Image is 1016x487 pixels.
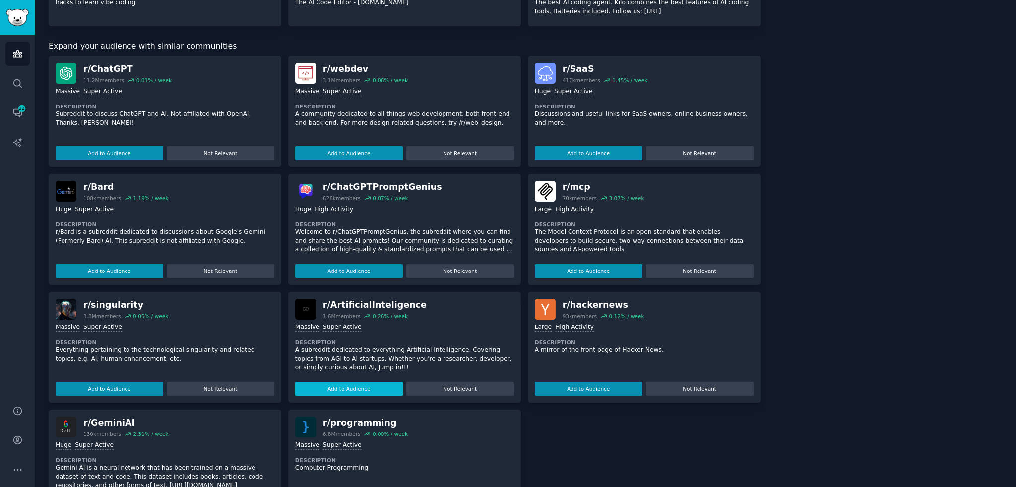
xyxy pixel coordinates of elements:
[535,346,754,355] p: A mirror of the front page of Hacker News.
[56,417,76,437] img: GeminiAI
[535,87,551,97] div: Huge
[612,77,647,84] div: 1.45 % / week
[535,103,754,110] dt: Description
[6,9,29,26] img: GummySearch logo
[56,221,274,228] dt: Description
[323,299,427,311] div: r/ ArtificialInteligence
[295,205,311,215] div: Huge
[373,77,408,84] div: 0.06 % / week
[646,382,754,396] button: Not Relevant
[295,441,319,450] div: Massive
[406,382,514,396] button: Not Relevant
[323,431,361,437] div: 6.8M members
[535,299,556,320] img: hackernews
[295,264,403,278] button: Add to Audience
[323,181,442,193] div: r/ ChatGPTPromptGenius
[295,63,316,84] img: webdev
[563,195,597,202] div: 70k members
[555,323,594,332] div: High Activity
[646,146,754,160] button: Not Relevant
[167,264,274,278] button: Not Relevant
[133,313,168,320] div: 0.05 % / week
[323,323,362,332] div: Super Active
[323,417,408,429] div: r/ programming
[56,205,71,215] div: Huge
[535,323,552,332] div: Large
[535,110,754,127] p: Discussions and useful links for SaaS owners, online business owners, and more.
[83,181,169,193] div: r/ Bard
[83,77,124,84] div: 11.2M members
[535,146,642,160] button: Add to Audience
[75,441,114,450] div: Super Active
[133,195,168,202] div: 1.19 % / week
[83,195,121,202] div: 108k members
[83,323,122,332] div: Super Active
[167,382,274,396] button: Not Relevant
[323,63,408,75] div: r/ webdev
[563,299,644,311] div: r/ hackernews
[563,63,648,75] div: r/ SaaS
[83,313,121,320] div: 3.8M members
[56,346,274,363] p: Everything pertaining to the technological singularity and related topics, e.g. AI, human enhance...
[555,205,594,215] div: High Activity
[609,313,644,320] div: 0.12 % / week
[56,264,163,278] button: Add to Audience
[646,264,754,278] button: Not Relevant
[133,431,168,437] div: 2.31 % / week
[56,323,80,332] div: Massive
[295,464,514,473] p: Computer Programming
[56,146,163,160] button: Add to Audience
[535,339,754,346] dt: Description
[56,382,163,396] button: Add to Audience
[295,103,514,110] dt: Description
[563,313,597,320] div: 93k members
[323,195,361,202] div: 626k members
[535,205,552,215] div: Large
[406,146,514,160] button: Not Relevant
[83,87,122,97] div: Super Active
[83,431,121,437] div: 130k members
[56,63,76,84] img: ChatGPT
[56,339,274,346] dt: Description
[56,87,80,97] div: Massive
[295,323,319,332] div: Massive
[535,221,754,228] dt: Description
[83,299,168,311] div: r/ singularity
[295,382,403,396] button: Add to Audience
[323,441,362,450] div: Super Active
[563,77,600,84] div: 417k members
[49,40,237,53] span: Expand your audience with similar communities
[83,417,169,429] div: r/ GeminiAI
[563,181,644,193] div: r/ mcp
[554,87,593,97] div: Super Active
[373,195,408,202] div: 0.87 % / week
[295,299,316,320] img: ArtificialInteligence
[295,146,403,160] button: Add to Audience
[609,195,644,202] div: 3.07 % / week
[323,77,361,84] div: 3.1M members
[373,313,408,320] div: 0.26 % / week
[535,63,556,84] img: SaaS
[17,105,26,112] span: 22
[373,431,408,437] div: 0.00 % / week
[167,146,274,160] button: Not Relevant
[5,101,30,125] a: 22
[295,346,514,372] p: A subreddit dedicated to everything Artificial Intelligence. Covering topics from AGI to AI start...
[295,221,514,228] dt: Description
[535,264,642,278] button: Add to Audience
[295,228,514,254] p: Welcome to r/ChatGPTPromptGenius, the subreddit where you can find and share the best AI prompts!...
[535,228,754,254] p: The Model Context Protocol is an open standard that enables developers to build secure, two-way c...
[56,299,76,320] img: singularity
[295,457,514,464] dt: Description
[56,103,274,110] dt: Description
[56,228,274,245] p: r/Bard is a subreddit dedicated to discussions about Google's Gemini (Formerly Bard) AI. This sub...
[295,339,514,346] dt: Description
[56,181,76,202] img: Bard
[295,417,316,437] img: programming
[295,181,316,202] img: ChatGPTPromptGenius
[83,63,172,75] div: r/ ChatGPT
[535,382,642,396] button: Add to Audience
[56,441,71,450] div: Huge
[56,110,274,127] p: Subreddit to discuss ChatGPT and AI. Not affiliated with OpenAI. Thanks, [PERSON_NAME]!
[136,77,172,84] div: 0.01 % / week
